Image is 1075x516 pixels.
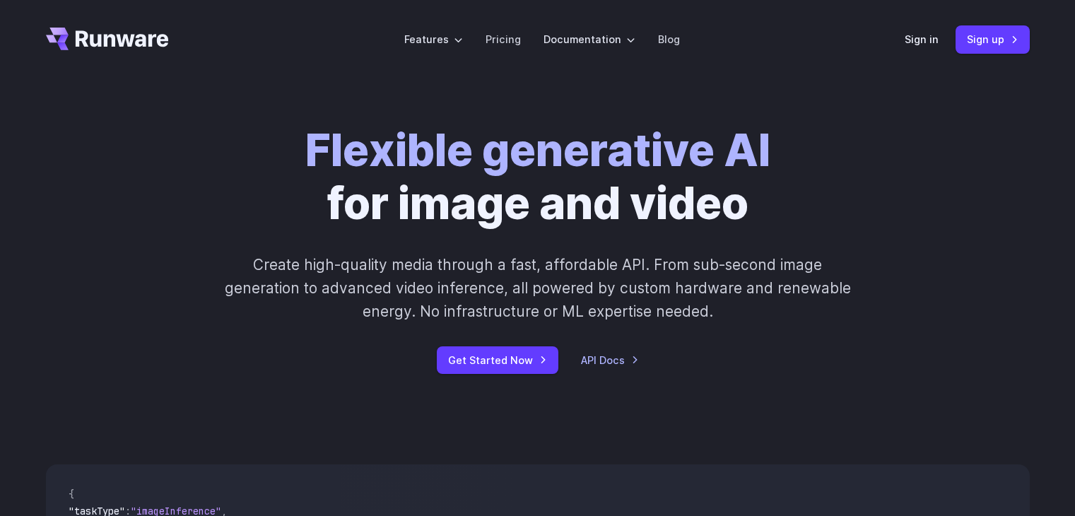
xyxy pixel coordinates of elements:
a: Sign in [905,31,939,47]
strong: Flexible generative AI [305,124,770,177]
a: API Docs [581,352,639,368]
a: Get Started Now [437,346,558,374]
h1: for image and video [305,124,770,230]
label: Features [404,31,463,47]
a: Sign up [956,25,1030,53]
a: Go to / [46,28,169,50]
p: Create high-quality media through a fast, affordable API. From sub-second image generation to adv... [223,253,852,324]
a: Pricing [486,31,521,47]
label: Documentation [544,31,635,47]
span: { [69,488,74,500]
a: Blog [658,31,680,47]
